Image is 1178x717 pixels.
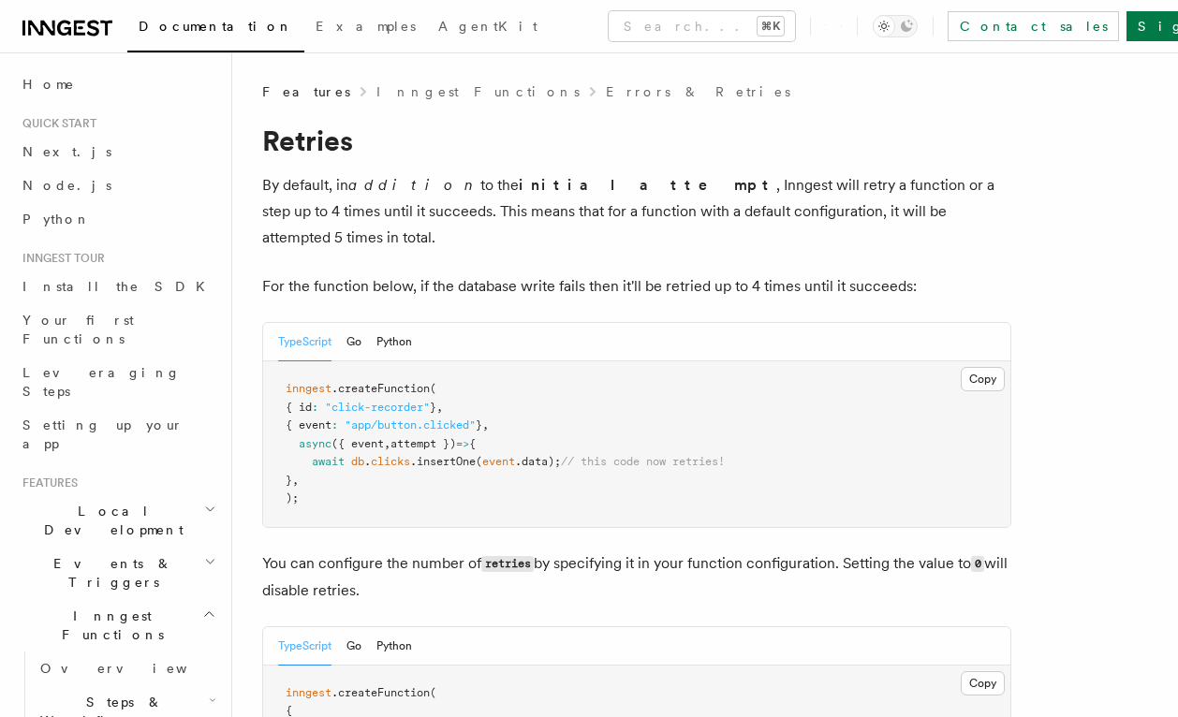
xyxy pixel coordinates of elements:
[299,437,331,450] span: async
[346,323,361,361] button: Go
[348,176,480,194] em: addition
[15,502,204,539] span: Local Development
[15,599,220,651] button: Inngest Functions
[15,494,220,547] button: Local Development
[376,82,580,101] a: Inngest Functions
[22,212,91,227] span: Python
[410,455,476,468] span: .insertOne
[325,401,430,414] span: "click-recorder"
[948,11,1119,41] a: Contact sales
[961,367,1005,391] button: Copy
[482,455,515,468] span: event
[427,6,549,51] a: AgentKit
[15,607,202,644] span: Inngest Functions
[292,474,299,487] span: ,
[286,474,292,487] span: }
[22,365,181,399] span: Leveraging Steps
[961,671,1005,695] button: Copy
[127,6,304,52] a: Documentation
[331,382,430,395] span: .createFunction
[436,401,443,414] span: ,
[262,124,1011,157] h1: Retries
[469,437,476,450] span: {
[22,313,134,346] span: Your first Functions
[758,17,784,36] kbd: ⌘K
[22,417,184,451] span: Setting up your app
[456,437,469,450] span: =>
[33,651,220,685] a: Overview
[15,547,220,599] button: Events & Triggers
[15,135,220,168] a: Next.js
[376,627,412,666] button: Python
[286,686,331,699] span: inngest
[15,270,220,303] a: Install the SDK
[331,686,430,699] span: .createFunction
[262,82,350,101] span: Features
[482,418,489,432] span: ,
[15,303,220,356] a: Your first Functions
[286,491,299,505] span: );
[371,455,410,468] span: clicks
[304,6,427,51] a: Examples
[286,401,312,414] span: { id
[312,455,345,468] span: await
[15,67,220,101] a: Home
[384,437,390,450] span: ,
[331,437,384,450] span: ({ event
[286,418,331,432] span: { event
[515,455,561,468] span: .data);
[286,382,331,395] span: inngest
[345,418,476,432] span: "app/button.clicked"
[262,172,1011,251] p: By default, in to the , Inngest will retry a function or a step up to 4 times until it succeeds. ...
[278,323,331,361] button: TypeScript
[22,178,111,193] span: Node.js
[15,116,96,131] span: Quick start
[15,251,105,266] span: Inngest tour
[139,19,293,34] span: Documentation
[22,144,111,159] span: Next.js
[376,323,412,361] button: Python
[316,19,416,34] span: Examples
[364,455,371,468] span: .
[15,168,220,202] a: Node.js
[476,418,482,432] span: }
[331,418,338,432] span: :
[609,11,795,41] button: Search...⌘K
[430,401,436,414] span: }
[262,550,1011,604] p: You can configure the number of by specifying it in your function configuration. Setting the valu...
[481,556,534,572] code: retries
[390,437,456,450] span: attempt })
[262,273,1011,300] p: For the function below, if the database write fails then it'll be retried up to 4 times until it ...
[476,455,482,468] span: (
[15,202,220,236] a: Python
[15,356,220,408] a: Leveraging Steps
[346,627,361,666] button: Go
[22,279,216,294] span: Install the SDK
[873,15,918,37] button: Toggle dark mode
[312,401,318,414] span: :
[15,476,78,490] span: Features
[606,82,790,101] a: Errors & Retries
[561,455,725,468] span: // this code now retries!
[22,75,75,94] span: Home
[438,19,537,34] span: AgentKit
[15,554,204,592] span: Events & Triggers
[971,556,984,572] code: 0
[430,686,436,699] span: (
[286,704,292,717] span: {
[351,455,364,468] span: db
[519,176,776,194] strong: initial attempt
[430,382,436,395] span: (
[278,627,331,666] button: TypeScript
[40,661,233,676] span: Overview
[15,408,220,461] a: Setting up your app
